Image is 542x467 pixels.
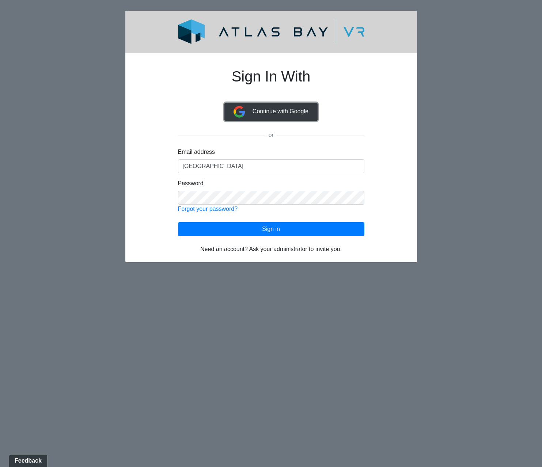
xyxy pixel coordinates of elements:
img: logo [160,19,382,44]
label: Password [178,179,204,188]
button: Sign in [178,222,364,236]
iframe: Ybug feedback widget [5,452,49,467]
span: or [265,132,276,138]
button: Continue with Google [224,103,318,121]
a: Forgot your password? [178,206,238,212]
span: Continue with Google [253,108,308,114]
label: Email address [178,148,215,156]
input: Enter email [178,159,364,173]
span: Need an account? Ask your administrator to invite you. [200,246,342,252]
h1: Sign In With [178,59,364,103]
